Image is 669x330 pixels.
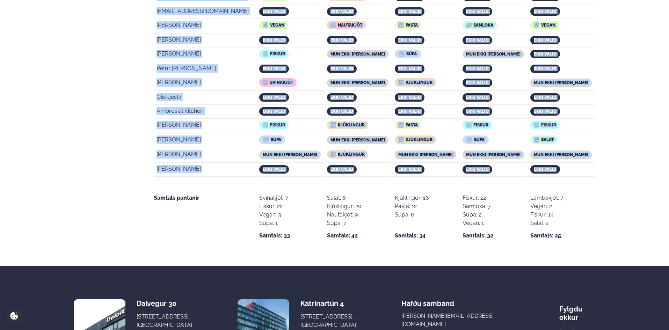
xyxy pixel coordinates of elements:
[330,38,353,43] span: ekki valið
[466,9,489,14] span: ekki valið
[263,80,268,85] img: icon img
[398,95,421,100] span: ekki valið
[401,312,514,329] a: [PERSON_NAME][EMAIL_ADDRESS][DOMAIN_NAME]
[259,219,288,227] div: Súpa: 1
[154,195,199,201] strong: Samtals pantanir
[395,232,426,240] strong: Samtals: 34
[327,219,362,227] div: Súpa: 7
[406,23,418,28] span: Pasta
[330,22,336,28] img: icon img
[534,109,557,114] span: ekki valið
[463,219,491,227] div: Vegan: 1
[154,105,256,119] td: Ambrosial Kitchen
[259,211,288,219] div: Vegan: 3
[534,22,539,28] img: icon img
[541,137,554,142] span: Salat
[466,122,472,128] img: icon img
[263,109,285,114] span: ekki valið
[466,95,489,100] span: ekki valið
[398,152,453,157] span: mun ekki [PERSON_NAME]
[154,6,256,19] td: [EMAIL_ADDRESS][DOMAIN_NAME]
[263,51,268,57] img: icon img
[270,123,285,127] span: Fiskur
[534,9,557,14] span: ekki valið
[530,219,563,227] div: Salat: 2
[473,23,493,28] span: Samloka
[330,80,385,85] span: mun ekki [PERSON_NAME]
[137,299,192,308] div: Dalvegur 30
[263,9,285,14] span: ekki valið
[300,313,356,329] div: [STREET_ADDRESS], [GEOGRAPHIC_DATA]
[338,152,365,157] span: Kjúklingur
[530,211,563,219] div: Fiskur: 14
[466,52,521,57] span: mun ekki [PERSON_NAME]
[398,109,421,114] span: ekki valið
[154,134,256,148] td: [PERSON_NAME]
[154,20,256,34] td: [PERSON_NAME]
[154,34,256,47] td: [PERSON_NAME]
[463,194,491,202] div: Fiskur: 22
[271,137,281,142] span: Súpa
[300,299,356,308] div: Katrínartún 4
[7,309,21,323] a: Cookie settings
[330,52,385,57] span: mun ekki [PERSON_NAME]
[463,211,491,219] div: Súpa: 2
[330,95,353,100] span: ekki valið
[154,77,256,91] td: [PERSON_NAME]
[154,48,256,62] td: [PERSON_NAME]
[398,137,404,142] img: icon img
[263,22,268,28] img: icon img
[263,137,269,142] img: icon img
[259,232,290,240] strong: Samtals: 33
[330,9,353,14] span: ekki valið
[154,163,256,177] td: [PERSON_NAME]
[338,23,362,28] span: Nautakjöt
[466,152,521,157] span: mun ekki [PERSON_NAME]
[466,23,472,28] img: icon img
[154,91,256,105] td: Olis gestir
[270,80,293,85] span: Svínakjöt
[466,66,489,71] span: ekki valið
[534,66,557,71] span: ekki valið
[327,232,358,240] strong: Samtals: 42
[398,9,421,14] span: ekki valið
[154,63,256,76] td: Pétur [PERSON_NAME]
[263,152,317,157] span: mun ekki [PERSON_NAME]
[395,211,429,219] div: Súpa: 6
[330,167,353,172] span: ekki valið
[330,152,336,157] img: icon img
[330,122,336,128] img: icon img
[398,167,421,172] span: ekki valið
[534,167,557,172] span: ekki valið
[137,313,192,329] div: [STREET_ADDRESS], [GEOGRAPHIC_DATA]
[530,202,563,211] div: Vegan: 2
[466,80,489,85] span: ekki valið
[398,22,404,28] img: icon img
[263,167,285,172] span: ekki valið
[154,149,256,163] td: [PERSON_NAME]
[401,294,454,308] span: Hafðu samband
[327,194,362,202] div: Salat: 6
[263,122,268,128] img: icon img
[395,194,429,202] div: Kjúklingur: 16
[327,211,362,219] div: Nautakjöt: 9
[534,80,588,85] span: mun ekki [PERSON_NAME]
[541,123,556,127] span: Fiskur
[330,109,353,114] span: ekki valið
[398,38,421,43] span: ekki valið
[263,66,285,71] span: ekki valið
[541,23,555,28] span: Vegan
[398,66,421,71] span: ekki valið
[534,52,557,57] span: ekki valið
[398,80,404,85] img: icon img
[338,123,365,127] span: Kjúklingur
[330,138,385,142] span: mun ekki [PERSON_NAME]
[463,202,491,211] div: Samloka: 7
[259,194,288,202] div: Svínakjöt: 7
[474,137,485,142] span: Súpa
[534,122,539,128] img: icon img
[559,299,595,322] div: Fylgdu okkur
[330,66,353,71] span: ekki valið
[263,95,285,100] span: ekki valið
[259,202,288,211] div: Fiskur: 22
